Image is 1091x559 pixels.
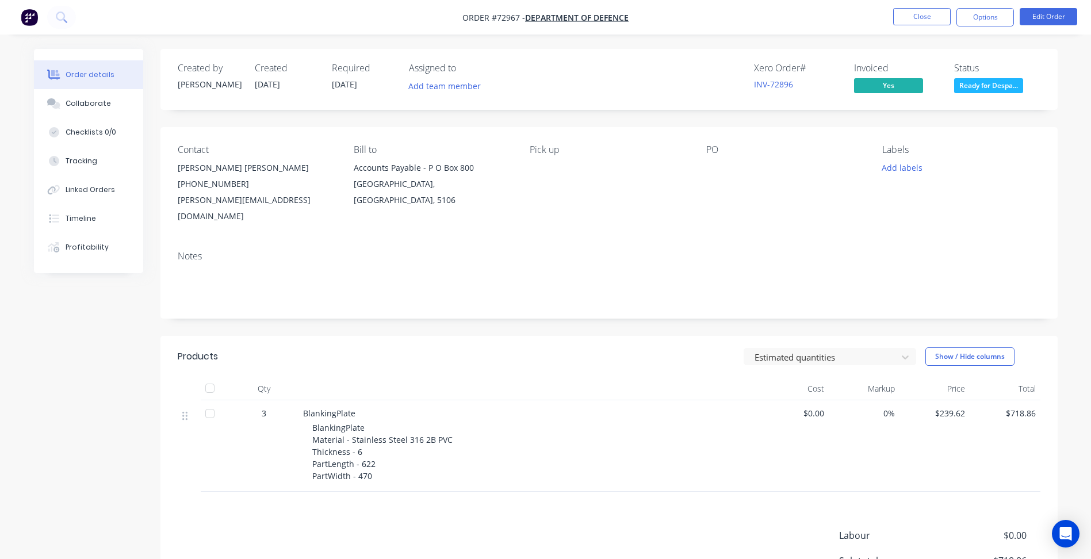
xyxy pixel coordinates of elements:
button: Linked Orders [34,175,143,204]
div: Accounts Payable - P O Box 800[GEOGRAPHIC_DATA], [GEOGRAPHIC_DATA], 5106 [354,160,511,208]
div: Contact [178,144,335,155]
div: Linked Orders [66,185,115,195]
div: [GEOGRAPHIC_DATA], [GEOGRAPHIC_DATA], 5106 [354,176,511,208]
button: Add labels [876,160,929,175]
div: Created by [178,63,241,74]
div: [PERSON_NAME] [178,78,241,90]
button: Checklists 0/0 [34,118,143,147]
div: Total [970,377,1040,400]
span: [DATE] [255,79,280,90]
span: $0.00 [941,529,1026,542]
button: Profitability [34,233,143,262]
div: Markup [829,377,899,400]
a: Department of Defence [525,12,629,23]
span: $239.62 [904,407,966,419]
div: Notes [178,251,1040,262]
div: Products [178,350,218,363]
button: Add team member [402,78,487,94]
div: [PERSON_NAME] [PERSON_NAME] [178,160,335,176]
span: Order #72967 - [462,12,525,23]
div: Labels [882,144,1040,155]
button: Close [893,8,951,25]
div: Open Intercom Messenger [1052,520,1079,547]
span: Labour [839,529,941,542]
button: Edit Order [1020,8,1077,25]
div: [PERSON_NAME] [PERSON_NAME][PHONE_NUMBER][PERSON_NAME][EMAIL_ADDRESS][DOMAIN_NAME] [178,160,335,224]
div: Qty [229,377,298,400]
div: Status [954,63,1040,74]
button: Order details [34,60,143,89]
div: Tracking [66,156,97,166]
button: Timeline [34,204,143,233]
span: [DATE] [332,79,357,90]
div: Assigned to [409,63,524,74]
div: Invoiced [854,63,940,74]
div: Collaborate [66,98,111,109]
div: Order details [66,70,114,80]
span: 3 [262,407,266,419]
div: PO [706,144,864,155]
div: Bill to [354,144,511,155]
div: Xero Order # [754,63,840,74]
span: $0.00 [763,407,825,419]
img: Factory [21,9,38,26]
button: Show / Hide columns [925,347,1015,366]
button: Ready for Despa... [954,78,1023,95]
div: [PHONE_NUMBER] [178,176,335,192]
span: BlankingPlate [303,408,355,419]
span: Ready for Despa... [954,78,1023,93]
div: Cost [759,377,829,400]
span: BlankingPlate Material - Stainless Steel 316 2B PVC Thickness - 6 PartLength - 622 PartWidth - 470 [312,422,453,481]
button: Tracking [34,147,143,175]
div: Created [255,63,318,74]
div: Required [332,63,395,74]
span: $718.86 [974,407,1036,419]
div: Profitability [66,242,109,252]
span: 0% [833,407,895,419]
span: Yes [854,78,923,93]
div: [PERSON_NAME][EMAIL_ADDRESS][DOMAIN_NAME] [178,192,335,224]
button: Collaborate [34,89,143,118]
div: Timeline [66,213,96,224]
a: INV-72896 [754,79,793,90]
div: Price [899,377,970,400]
div: Accounts Payable - P O Box 800 [354,160,511,176]
button: Options [956,8,1014,26]
div: Checklists 0/0 [66,127,116,137]
button: Add team member [409,78,487,94]
div: Pick up [530,144,687,155]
